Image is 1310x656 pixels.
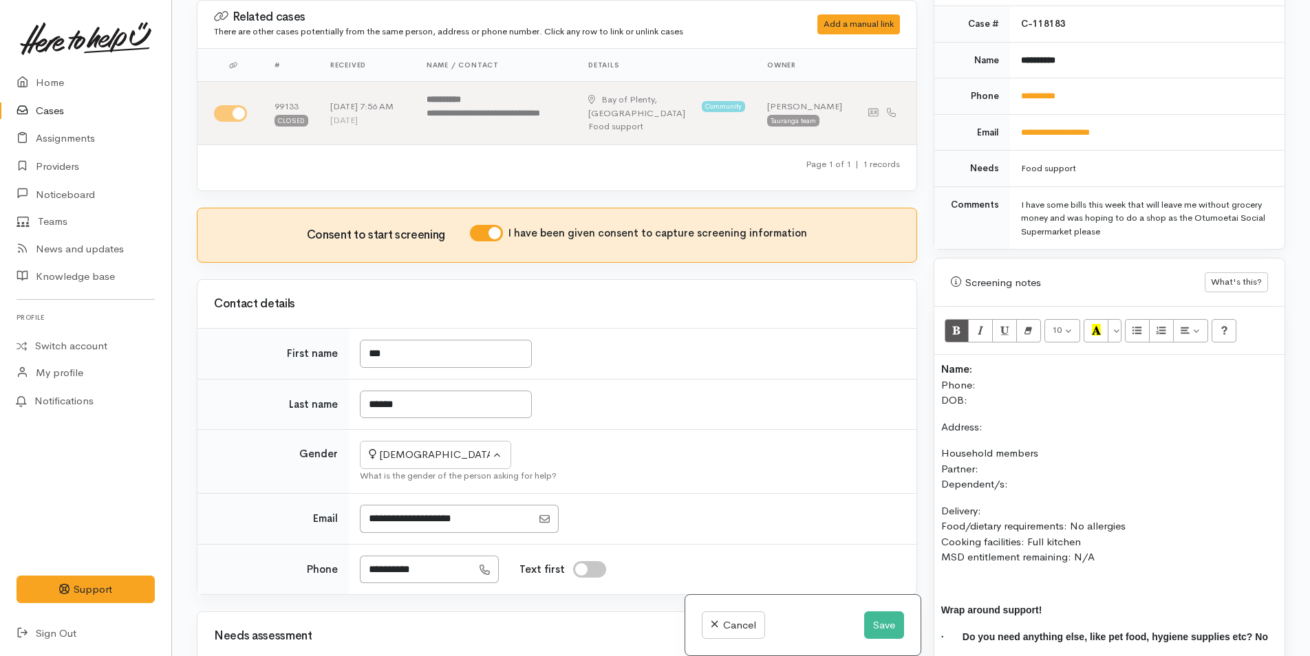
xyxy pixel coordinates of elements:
label: Phone [307,562,338,578]
div: [DEMOGRAPHIC_DATA] [369,447,490,463]
label: Email [313,511,338,527]
small: Page 1 of 1 1 records [806,158,900,170]
td: Comments [934,186,1010,249]
p: Address: [941,419,1278,435]
div: I have some bills this week that will leave me without grocery money and was hoping to do a shop ... [1021,198,1268,239]
span: Community [702,101,745,112]
button: Bold (CTRL+B) [945,319,969,342]
button: Underline (CTRL+U) [992,319,1017,342]
time: [DATE] [330,114,358,126]
button: Help [1212,319,1236,342]
h3: Related cases [214,10,783,24]
span: Wrap around support! [941,604,1042,615]
button: Ordered list (CTRL+SHIFT+NUM8) [1149,319,1174,342]
h3: Needs assessment [214,630,900,643]
button: Font Size [1044,319,1081,342]
th: # [264,49,319,82]
button: What's this? [1205,272,1268,292]
div: What is the gender of the person asking for help? [360,469,900,483]
button: Female [360,441,511,469]
button: Save [864,611,904,639]
p: Phone: DOB: [941,362,1278,408]
small: There are other cases potentially from the same person, address or phone number. Click any row to... [214,25,683,37]
td: Email [934,114,1010,151]
a: Cancel [702,611,764,639]
button: Remove Font Style (CTRL+\) [1016,319,1041,342]
span: · Do you need anything else, like pet food, hygiene supplies etc? No [941,631,1268,642]
button: Support [17,576,155,604]
div: Tauranga team [767,115,819,126]
h3: Consent to start screening [307,229,470,242]
div: [GEOGRAPHIC_DATA] [588,93,698,120]
th: Name / contact [416,49,577,82]
b: Name: [941,362,972,375]
h3: Contact details [214,298,900,311]
label: First name [287,346,338,362]
td: Needs [934,151,1010,187]
td: 99133 [264,82,319,144]
th: Details [577,49,756,82]
button: Recent Color [1084,319,1108,342]
span: Bay of Plenty, [601,94,657,105]
label: Gender [299,446,338,462]
td: Case # [934,6,1010,42]
div: Closed [275,115,308,126]
div: [PERSON_NAME] [767,100,842,113]
div: Screening notes [951,275,1205,291]
button: Unordered list (CTRL+SHIFT+NUM7) [1125,319,1150,342]
label: Text first [519,562,565,578]
div: Food support [1021,162,1268,175]
p: Household members Partner: Dependent/s: [941,446,1278,492]
th: Received [319,49,416,82]
div: [DATE] 7:56 AM [330,100,405,113]
label: Last name [289,397,338,413]
span: 10 [1052,324,1062,336]
td: Phone [934,78,1010,115]
button: More Color [1108,319,1121,342]
button: Italic (CTRL+I) [968,319,993,342]
p: Delivery: Food/dietary requirements: No allergies Cooking facilities: Full kitchen MSD entitlemen... [941,503,1278,565]
h6: Profile [17,308,155,327]
label: I have been given consent to capture screening information [508,226,807,241]
td: Name [934,42,1010,78]
button: Paragraph [1173,319,1209,342]
th: Owner [756,49,853,82]
div: Add a manual link [817,14,900,34]
b: C-118183 [1021,18,1066,30]
div: Food support [588,120,745,133]
span: | [855,158,859,170]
